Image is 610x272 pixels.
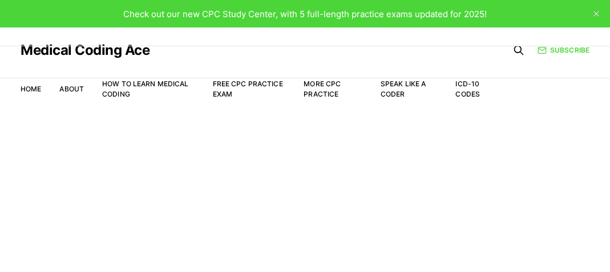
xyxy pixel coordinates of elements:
[213,79,283,98] a: Free CPC Practice Exam
[59,85,84,93] a: About
[123,9,487,19] span: Check out our new CPC Study Center, with 5 full-length practice exams updated for 2025!
[21,85,41,93] a: Home
[21,43,150,57] a: Medical Coding Ace
[304,79,341,98] a: More CPC Practice
[538,45,589,55] a: Subscribe
[102,79,188,98] a: How to Learn Medical Coding
[381,79,426,98] a: Speak Like a Coder
[587,5,605,23] button: close
[455,79,480,98] a: ICD-10 Codes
